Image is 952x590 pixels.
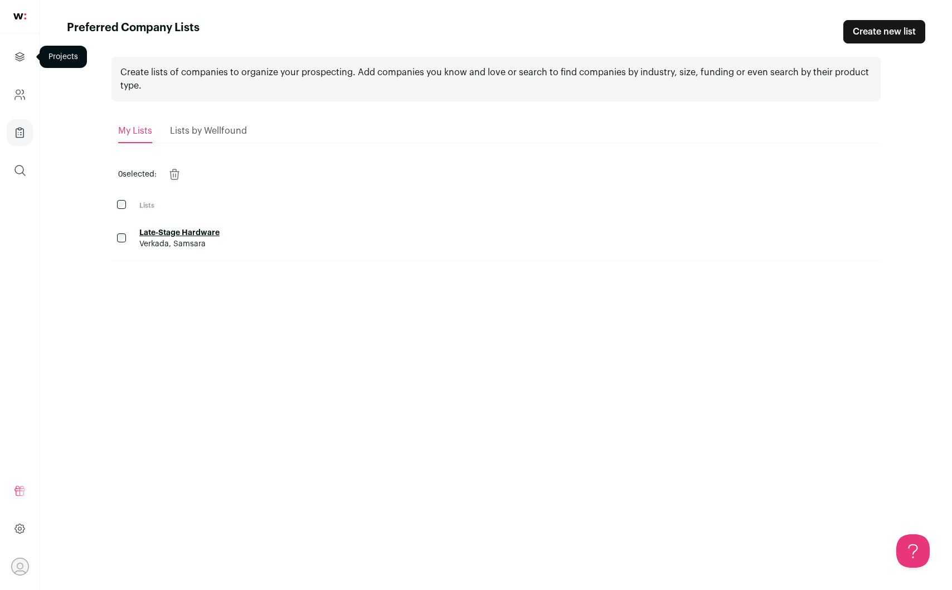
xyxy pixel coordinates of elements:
p: Create lists of companies to organize your prospecting. Add companies you know and love or search... [120,66,872,92]
a: Company and ATS Settings [7,81,33,108]
span: 0 [118,170,123,178]
a: Create new list [843,20,925,43]
div: Projects [40,46,87,68]
a: Lists by Wellfound [170,120,247,142]
span: Lists by Wellfound [170,126,247,135]
span: Verkada, Samsara [139,240,206,248]
a: Company Lists [7,119,33,146]
span: My Lists [118,126,152,135]
a: Late-Stage Hardware [139,229,220,237]
a: Projects [7,43,33,70]
h1: Preferred Company Lists [67,20,200,43]
iframe: Help Scout Beacon - Open [896,534,930,568]
button: Open dropdown [11,558,29,576]
th: Lists [134,194,881,216]
button: Remove [161,161,188,188]
img: wellfound-shorthand-0d5821cbd27db2630d0214b213865d53afaa358527fdda9d0ea32b1df1b89c2c.svg [13,13,26,19]
span: selected: [118,169,157,180]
